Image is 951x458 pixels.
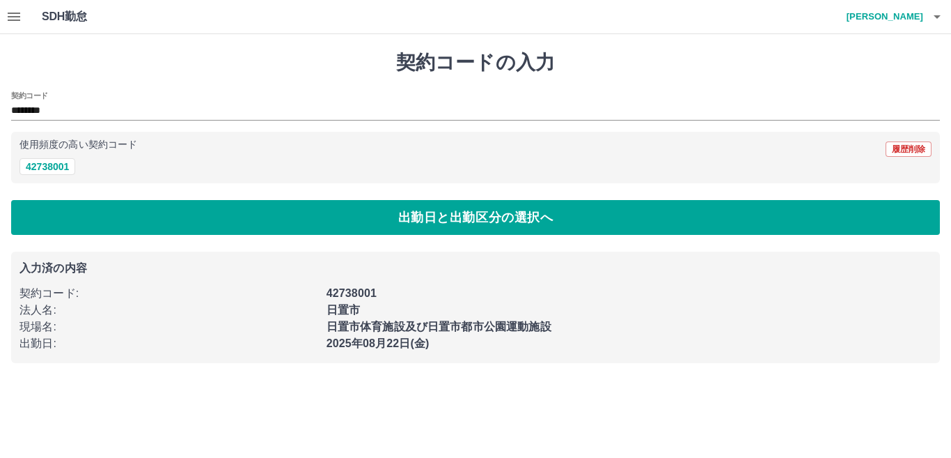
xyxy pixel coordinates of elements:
b: 42738001 [327,287,377,299]
b: 日置市体育施設及び日置市都市公園運動施設 [327,321,551,333]
button: 42738001 [19,158,75,175]
b: 日置市 [327,304,360,316]
p: 契約コード : [19,285,318,302]
p: 法人名 : [19,302,318,319]
h2: 契約コード [11,90,48,101]
p: 出勤日 : [19,335,318,352]
button: 履歴削除 [886,142,932,157]
b: 2025年08月22日(金) [327,337,430,349]
p: 使用頻度の高い契約コード [19,140,137,150]
p: 現場名 : [19,319,318,335]
button: 出勤日と出勤区分の選択へ [11,200,940,235]
h1: 契約コードの入力 [11,51,940,75]
p: 入力済の内容 [19,263,932,274]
